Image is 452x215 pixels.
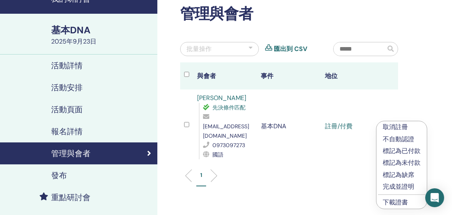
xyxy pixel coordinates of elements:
[383,198,408,206] a: 下載證書
[51,104,83,115] font: 活動頁面
[186,45,212,53] font: 批量操作
[197,72,216,80] font: 與會者
[203,123,249,139] font: [EMAIL_ADDRESS][DOMAIN_NAME]
[180,4,253,24] font: 管理與會者
[51,148,90,159] font: 管理與會者
[274,45,307,53] font: 匯出到 CSV
[383,147,421,155] font: 標記為已付款
[383,182,414,191] font: 完成並證明
[212,151,223,158] font: 國語
[261,72,274,80] font: 事件
[51,24,90,36] font: 基本DNA
[383,135,414,143] font: 不自動認證
[383,159,421,167] font: 標記為未付款
[51,126,83,137] font: 報名詳情
[212,104,245,111] font: 先決條件匹配
[51,37,96,46] font: 2025年9月23日
[51,170,67,180] font: 發布
[274,44,307,54] a: 匯出到 CSV
[261,122,287,130] font: 基本DNA
[51,82,83,93] font: 活動安排
[383,171,414,179] font: 標記為缺席
[383,123,408,131] font: 取消註冊
[325,72,338,80] font: 地位
[425,188,444,207] div: 開啟 Intercom Messenger
[51,60,83,71] font: 活動詳情
[46,24,157,46] a: 基本DNA2025年9月23日
[51,192,90,202] font: 重點研討會
[197,94,246,102] a: [PERSON_NAME]
[200,171,202,179] font: 1
[212,142,245,149] font: 0973097273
